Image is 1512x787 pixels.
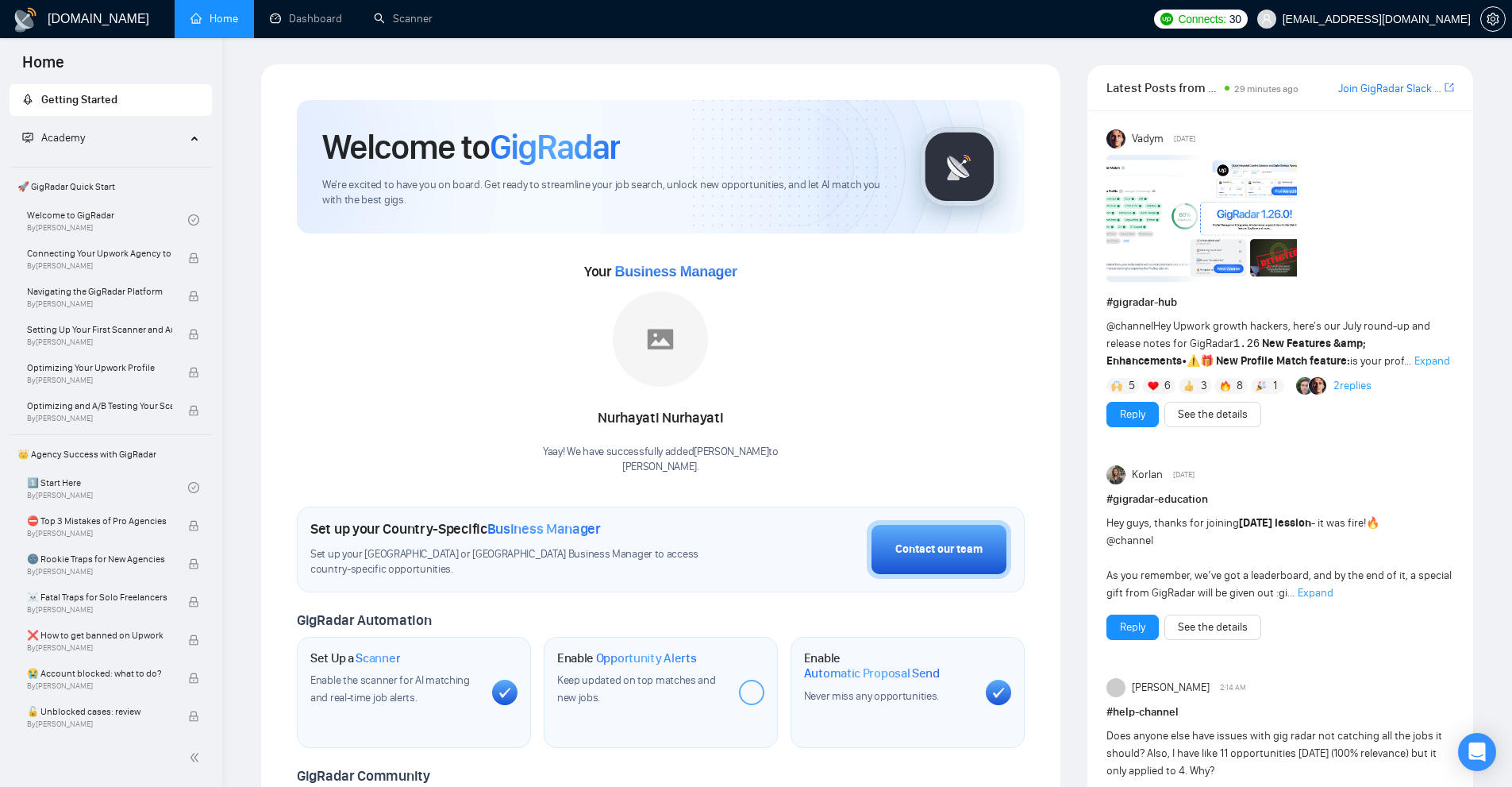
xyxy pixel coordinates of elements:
[188,253,199,264] span: lock
[920,127,999,206] img: gigradar-logo.png
[356,650,400,666] span: Scanner
[13,7,38,33] img: logo
[1481,13,1505,25] span: setting
[490,125,620,168] span: GigRadar
[1148,380,1159,392] img: ❤️
[1234,83,1298,95] span: 29 minutes ago
[188,558,199,569] span: lock
[1273,378,1277,394] span: 1
[1164,378,1171,394] span: 6
[543,445,779,475] div: Yaay! We have successfully added [PERSON_NAME] to
[1178,406,1248,423] a: See the details
[1480,6,1506,32] button: setting
[1132,466,1163,484] span: Korlan
[188,596,199,608] span: lock
[22,131,85,145] span: Academy
[27,605,172,615] span: By [PERSON_NAME]
[27,245,172,261] span: Connecting Your Upwork Agency to GigRadar
[27,627,172,643] span: ❌ How to get banned on Upwork
[27,719,172,729] span: By [PERSON_NAME]
[895,541,983,558] div: Contact our team
[1106,402,1159,427] button: Reply
[557,650,697,666] h1: Enable
[297,767,430,785] span: GigRadar Community
[1220,380,1231,392] img: 🔥
[487,520,601,538] span: Business Manager
[1106,155,1297,282] img: F09AC4U7ATU-image.png
[613,291,708,387] img: placeholder.png
[1106,294,1454,311] h1: # gigradar-hub
[1333,378,1372,394] a: 2replies
[11,171,210,203] span: 🚀 GigRadar Quick Start
[27,376,172,385] span: By [PERSON_NAME]
[188,367,199,378] span: lock
[1174,132,1195,146] span: [DATE]
[804,665,940,681] span: Automatic Proposal Send
[22,132,33,143] span: fund-projection-screen
[374,12,433,25] a: searchScanner
[190,12,238,25] a: homeHome
[188,214,199,226] span: check-circle
[27,704,172,719] span: 🔓 Unblocked cases: review
[1106,615,1159,640] button: Reply
[188,482,199,493] span: check-circle
[27,589,172,605] span: ☠️ Fatal Traps for Solo Freelancers
[1233,338,1260,350] code: 1.26
[1132,679,1210,696] span: [PERSON_NAME]
[1106,729,1442,777] span: Does anyone else have issues with gig radar not catching all the jobs it should? Also, I have lik...
[188,635,199,646] span: lock
[1106,704,1454,721] h1: # help-channel
[1106,319,1153,333] span: @channel
[22,94,33,105] span: rocket
[596,650,697,666] span: Opportunity Alerts
[1106,465,1125,484] img: Korlan
[11,438,210,470] span: 👑 Agency Success with GigRadar
[310,673,470,704] span: Enable the scanner for AI matching and real-time job alerts.
[1480,13,1506,25] a: setting
[1458,733,1496,771] div: Open Intercom Messenger
[188,673,199,684] span: lock
[557,673,716,704] span: Keep updated on top matches and new jobs.
[27,643,172,653] span: By [PERSON_NAME]
[1106,78,1220,98] span: Latest Posts from the GigRadar Community
[10,84,212,116] li: Getting Started
[1187,354,1200,368] span: ⚠️
[1106,534,1153,547] span: @channel
[189,750,205,766] span: double-left
[1106,319,1430,368] span: Hey Upwork growth hackers, here's our July round-up and release notes for GigRadar • is your prof...
[1256,380,1267,392] img: 🎉
[1183,380,1195,392] img: 👍
[1366,516,1379,530] span: 🔥
[41,93,117,106] span: Getting Started
[27,551,172,567] span: 🌚 Rookie Traps for New Agencies
[322,125,620,168] h1: Welcome to
[1160,13,1173,25] img: upwork-logo.png
[188,405,199,416] span: lock
[27,203,188,237] a: Welcome to GigRadarBy[PERSON_NAME]
[27,322,172,338] span: Setting Up Your First Scanner and Auto-Bidder
[584,263,737,280] span: Your
[188,711,199,722] span: lock
[804,650,973,681] h1: Enable
[1239,516,1311,530] strong: [DATE] lession
[27,398,172,414] span: Optimizing and A/B Testing Your Scanner for Better Results
[1129,378,1135,394] span: 5
[1120,406,1145,423] a: Reply
[27,513,172,529] span: ⛔ Top 3 Mistakes of Pro Agencies
[1164,402,1261,427] button: See the details
[1178,10,1225,28] span: Connects:
[27,338,172,347] span: By [PERSON_NAME]
[1106,516,1452,600] span: Hey guys, thanks for joining - it was fire! As you remember, we’ve got a leaderboard, and by the ...
[1220,681,1246,695] span: 2:14 AM
[297,611,431,629] span: GigRadar Automation
[27,529,172,538] span: By [PERSON_NAME]
[1164,615,1261,640] button: See the details
[41,131,85,145] span: Academy
[1261,14,1272,25] span: user
[543,460,779,475] p: [PERSON_NAME] .
[322,178,895,208] span: We're excited to have you on board. Get ready to streamline your job search, unlock new opportuni...
[27,261,172,271] span: By [PERSON_NAME]
[1414,354,1450,368] span: Expand
[1216,354,1350,368] strong: New Profile Match feature:
[188,291,199,302] span: lock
